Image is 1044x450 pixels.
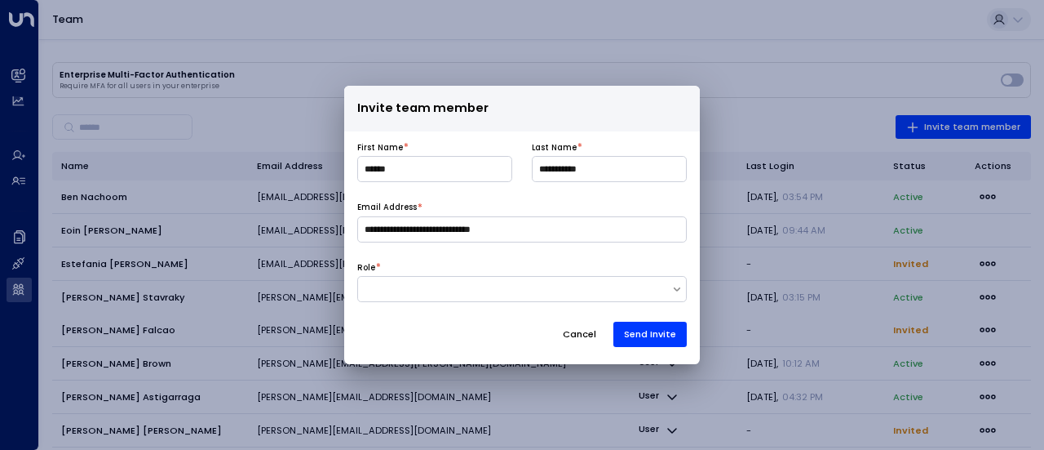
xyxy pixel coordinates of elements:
[613,322,687,347] button: Send Invite
[357,142,403,154] label: First Name
[357,99,489,118] span: Invite team member
[532,142,577,154] label: Last Name
[357,262,375,274] label: Role
[357,202,417,213] label: Email Address
[551,322,608,347] button: Cancel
